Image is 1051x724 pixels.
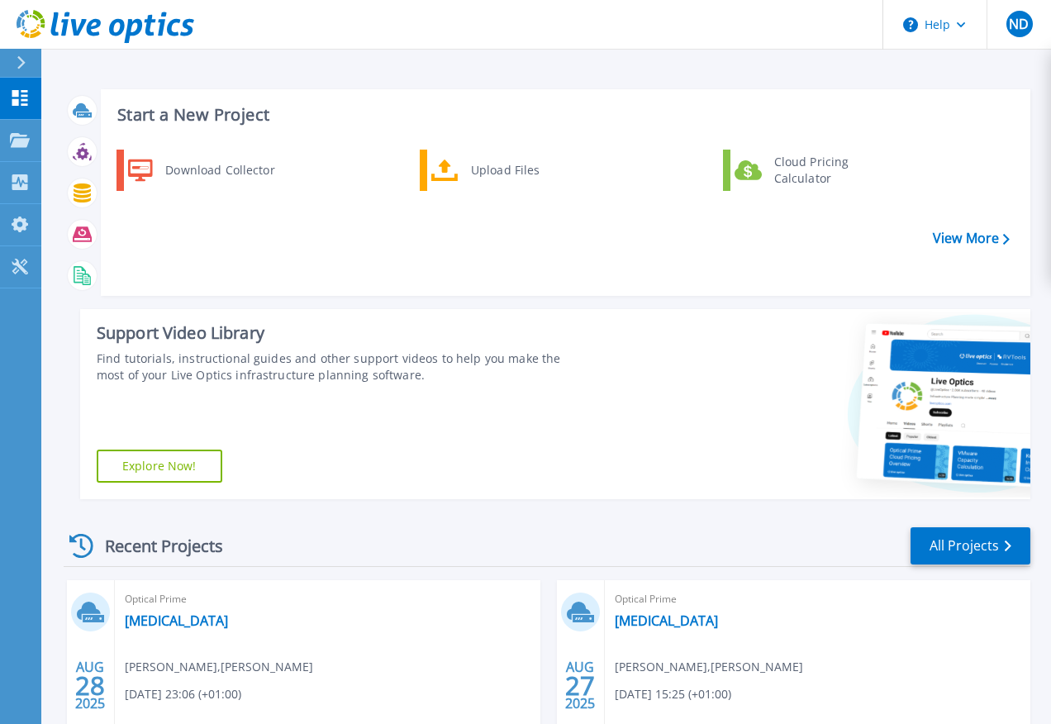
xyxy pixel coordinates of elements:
[125,590,530,608] span: Optical Prime
[723,150,892,191] a: Cloud Pricing Calculator
[615,612,718,629] a: [MEDICAL_DATA]
[64,526,245,566] div: Recent Projects
[615,590,1020,608] span: Optical Prime
[97,350,591,383] div: Find tutorials, instructional guides and other support videos to help you make the most of your L...
[74,655,106,716] div: AUG 2025
[911,527,1030,564] a: All Projects
[420,150,589,191] a: Upload Files
[125,685,241,703] span: [DATE] 23:06 (+01:00)
[125,658,313,676] span: [PERSON_NAME] , [PERSON_NAME]
[615,658,803,676] span: [PERSON_NAME] , [PERSON_NAME]
[615,685,731,703] span: [DATE] 15:25 (+01:00)
[766,154,888,187] div: Cloud Pricing Calculator
[117,106,1009,124] h3: Start a New Project
[125,612,228,629] a: [MEDICAL_DATA]
[75,679,105,693] span: 28
[157,154,282,187] div: Download Collector
[565,679,595,693] span: 27
[97,322,591,344] div: Support Video Library
[933,231,1010,246] a: View More
[1009,17,1029,31] span: ND
[97,450,222,483] a: Explore Now!
[463,154,585,187] div: Upload Files
[117,150,286,191] a: Download Collector
[564,655,596,716] div: AUG 2025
